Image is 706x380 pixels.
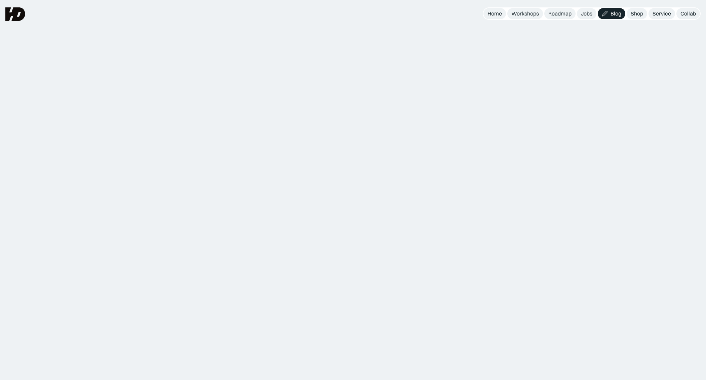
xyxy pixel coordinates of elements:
[631,10,643,17] div: Shop
[598,8,625,19] a: Blog
[487,10,502,17] div: Home
[627,8,647,19] a: Shop
[548,10,572,17] div: Roadmap
[507,8,543,19] a: Workshops
[577,8,596,19] a: Jobs
[649,8,675,19] a: Service
[483,8,506,19] a: Home
[680,10,696,17] div: Collab
[676,8,700,19] a: Collab
[653,10,671,17] div: Service
[581,10,592,17] div: Jobs
[611,10,621,17] div: Blog
[544,8,576,19] a: Roadmap
[511,10,539,17] div: Workshops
